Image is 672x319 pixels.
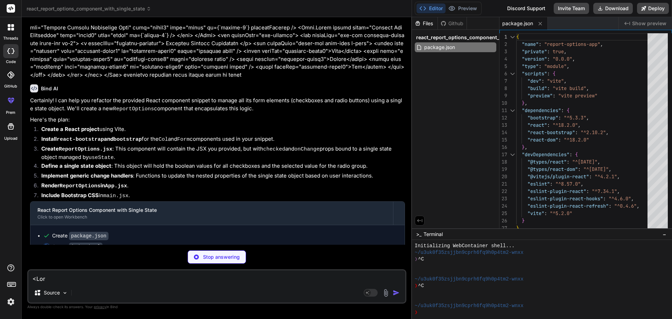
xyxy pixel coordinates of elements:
div: Files [412,20,437,27]
code: index.html [69,243,103,251]
span: : [558,137,561,143]
code: main.jsx [103,193,128,199]
span: "^18.2.0" [553,122,578,128]
span: , [525,100,527,106]
button: Invite Team [554,3,589,14]
span: "eslint" [527,181,550,187]
span: : [589,173,592,180]
span: "^4.2.1" [595,173,617,180]
button: Editor [416,4,446,13]
div: 6 [499,70,507,77]
img: icon [393,289,400,296]
span: : [550,181,553,187]
span: : [541,78,544,84]
div: 13 [499,122,507,129]
span: { [553,70,555,77]
span: : [586,188,589,194]
div: 18 [499,158,507,166]
span: ~/u3uk0f35zsjjbn9cprh6fq9h0p4tm2-wnxx [415,249,524,256]
span: , [586,115,589,121]
span: package.json [502,20,533,27]
span: : [547,85,550,91]
span: { [516,34,519,40]
code: useState [89,155,114,161]
div: 22 [499,188,507,195]
div: Click to collapse the range. [508,107,517,114]
span: , [631,195,634,202]
span: , [606,129,609,136]
span: − [663,231,666,238]
span: : [558,115,561,121]
div: 19 [499,166,507,173]
div: 10 [499,99,507,107]
span: react_report_options_component_with_single_state [27,5,151,12]
span: >_ [416,231,421,238]
span: "^0.4.6" [614,203,637,209]
span: "bootstrap" [527,115,558,121]
span: "module" [544,63,567,69]
p: Source [44,289,60,296]
li: using Vite. [36,125,405,135]
span: } [516,225,519,231]
div: 20 [499,173,507,180]
span: Initializing WebContainer shell... [415,243,515,249]
span: "preview" [527,92,553,99]
div: 16 [499,144,507,151]
span: , [609,166,611,172]
button: Deploy [637,3,669,14]
span: : [578,166,581,172]
code: package.json [69,232,108,240]
p: Here's the plan: [30,116,405,124]
div: 5 [499,63,507,70]
div: Github [438,20,467,27]
div: React Report Options Component with Single State [37,207,386,214]
span: "build" [527,85,547,91]
div: 2 [499,41,507,48]
div: 11 [499,107,507,114]
span: "react" [527,122,547,128]
button: React Report Options Component with Single StateClick to open Workbench [30,202,393,225]
span: "^4.6.0" [609,195,631,202]
span: } [522,100,525,106]
p: Stop answering [203,254,240,261]
div: 3 [499,48,507,55]
div: Click to collapse the range. [508,151,517,158]
div: 24 [499,202,507,210]
div: Click to collapse the range. [508,33,517,41]
span: : [539,63,541,69]
span: { [567,107,569,113]
span: : [567,159,569,165]
button: Download [593,3,633,14]
span: "react-dom" [527,137,558,143]
strong: Create a React project [41,126,99,132]
span: , [567,63,569,69]
span: : [539,41,541,47]
button: − [661,229,668,240]
li: for the and components used in your snippet. [36,135,405,145]
span: "eslint-plugin-react" [527,188,586,194]
label: Upload [4,136,17,141]
span: ❯ [415,309,418,316]
span: ❯ [415,283,418,289]
span: "eslint-plugin-react-hooks" [527,195,603,202]
div: 4 [499,55,507,63]
span: : [603,195,606,202]
span: "^2.10.2" [581,129,606,136]
span: "^5.3.3" [564,115,586,121]
span: "react-bootstrap" [527,129,575,136]
span: true [553,48,564,55]
code: ReportOptions [113,106,154,112]
strong: Create [41,145,112,152]
span: "@types/react" [527,159,567,165]
span: ❯ [415,256,418,263]
div: 15 [499,136,507,144]
span: "report-options-app" [544,41,600,47]
span: "private" [522,48,547,55]
div: 25 [499,210,507,217]
span: : [609,203,611,209]
span: package.json [423,43,456,51]
label: prem [6,110,15,116]
span: Show preview [632,20,666,27]
span: ~/u3uk0f35zsjjbn9cprh6fq9h0p4tm2-wnxx [415,276,524,283]
span: , [597,159,600,165]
